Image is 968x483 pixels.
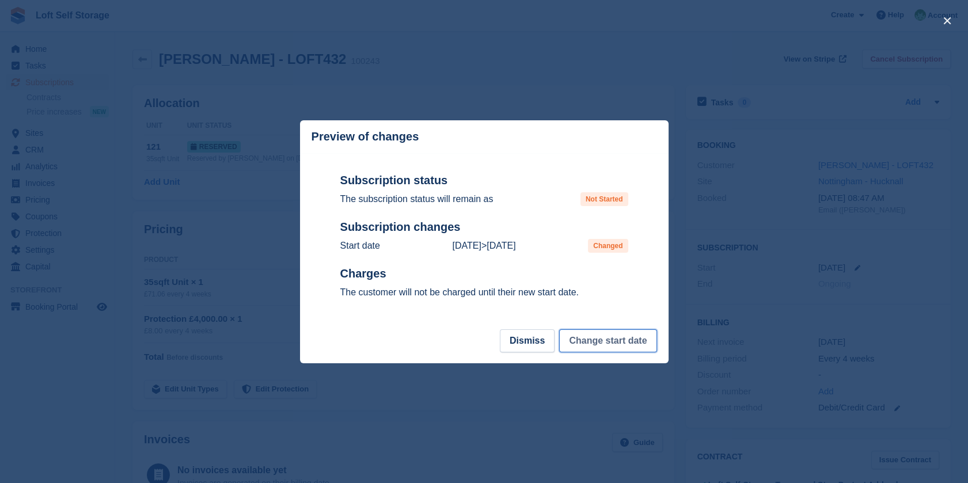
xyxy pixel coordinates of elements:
h2: Subscription changes [340,220,628,234]
span: Changed [588,239,628,253]
button: close [938,12,956,30]
span: Not Started [580,192,628,206]
button: Change start date [559,329,656,352]
h2: Subscription status [340,173,628,188]
button: Dismiss [500,329,555,352]
time: 2025-09-30 23:00:00 UTC [487,241,515,250]
p: The subscription status will remain as [340,192,494,206]
p: Start date [340,239,380,253]
p: Preview of changes [312,130,419,143]
p: > [452,239,515,253]
p: The customer will not be charged until their new start date. [340,286,628,299]
h2: Charges [340,267,628,281]
time: 2025-09-23 23:00:00 UTC [452,241,481,250]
